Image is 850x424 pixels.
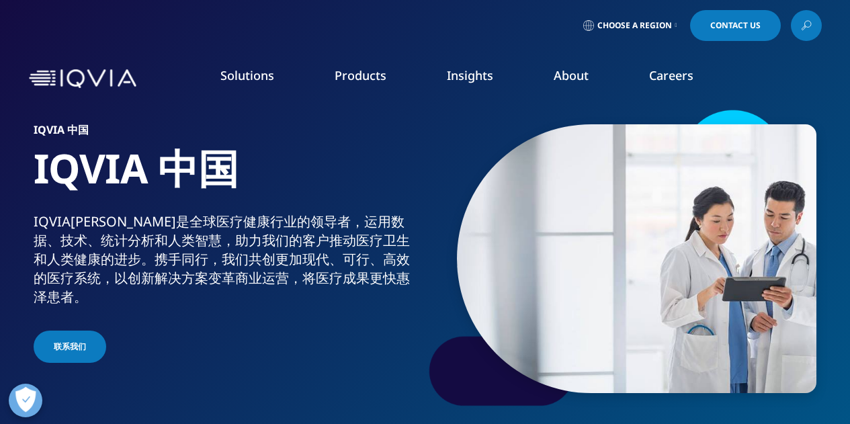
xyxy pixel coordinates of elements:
span: Contact Us [710,22,761,30]
a: 联系我们 [34,331,106,363]
a: Products [335,67,386,83]
h1: IQVIA 中国 [34,143,420,212]
button: Open Preferences [9,384,42,417]
span: Choose a Region [597,20,672,31]
nav: Primary [142,47,822,110]
img: 051_doctors-reviewing-information-on-tablet.jpg [457,124,816,393]
a: Contact Us [690,10,781,41]
div: IQVIA[PERSON_NAME]是全球医疗健康行业的领导者，运用数据、技术、统计分析和人类智慧，助力我们的客户推动医疗卫生和人类健康的进步。携手同行，我们共创更加现代、可行、高效的医疗系统，... [34,212,420,306]
a: About [554,67,589,83]
a: Solutions [220,67,274,83]
h6: IQVIA 中国 [34,124,420,143]
a: Insights [447,67,493,83]
a: Careers [649,67,693,83]
span: 联系我们 [54,341,86,353]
